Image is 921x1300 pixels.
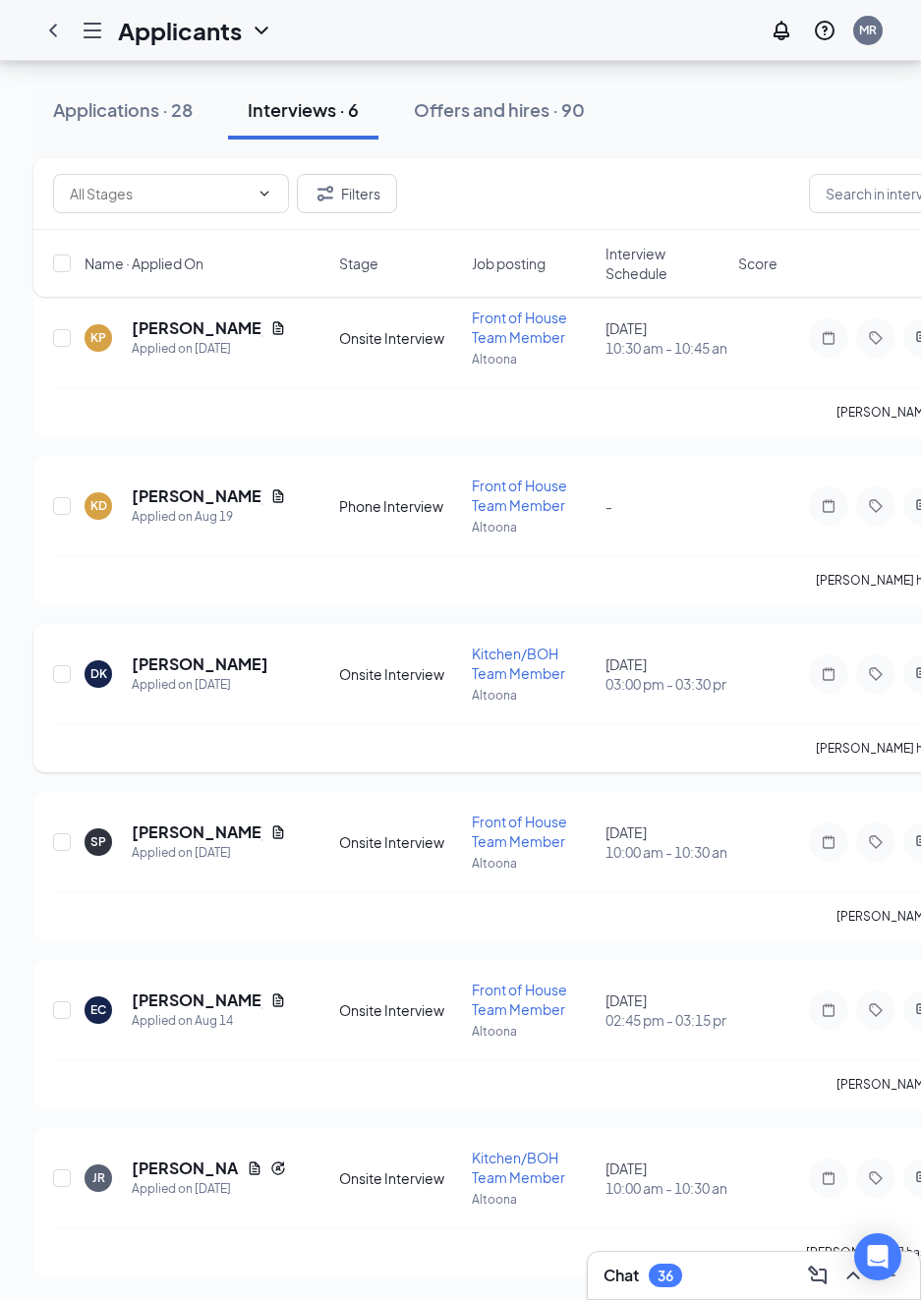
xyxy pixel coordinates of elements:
[472,645,565,682] span: Kitchen/BOH Team Member
[132,821,262,843] h5: [PERSON_NAME]
[339,832,460,852] div: Onsite Interview
[605,822,726,862] div: [DATE]
[859,22,877,38] div: MR
[837,1260,869,1291] button: ChevronUp
[472,254,546,273] span: Job posting
[132,843,286,863] div: Applied on [DATE]
[605,842,726,862] span: 10:00 am - 10:30 am
[854,1233,901,1280] div: Open Intercom Messenger
[132,653,268,675] h5: [PERSON_NAME]
[841,1264,865,1287] svg: ChevronUp
[257,186,272,201] svg: ChevronDown
[270,320,286,336] svg: Document
[817,1170,840,1186] svg: Note
[605,318,726,358] div: [DATE]
[270,824,286,840] svg: Document
[605,497,612,515] span: -
[605,990,726,1030] div: [DATE]
[472,1191,593,1208] p: Altoona
[132,317,262,339] h5: [PERSON_NAME]
[472,687,593,704] p: Altoona
[132,989,262,1011] h5: [PERSON_NAME]
[90,833,106,850] div: SP
[472,477,567,514] span: Front of House Team Member
[270,992,286,1008] svg: Document
[339,1168,460,1188] div: Onsite Interview
[817,330,840,346] svg: Note
[472,855,593,872] p: Altoona
[472,351,593,367] p: Altoona
[605,674,726,694] span: 03:00 pm - 03:30 pm
[472,1023,593,1040] p: Altoona
[247,1160,262,1176] svg: Document
[314,182,337,205] svg: Filter
[864,666,888,682] svg: Tag
[472,813,567,850] span: Front of House Team Member
[92,1169,105,1186] div: JR
[132,1158,239,1179] h5: [PERSON_NAME]
[339,254,378,273] span: Stage
[41,19,65,42] svg: ChevronLeft
[864,330,888,346] svg: Tag
[817,1002,840,1018] svg: Note
[132,485,262,507] h5: [PERSON_NAME]
[90,329,106,346] div: KP
[132,1179,286,1199] div: Applied on [DATE]
[864,1170,888,1186] svg: Tag
[738,254,777,273] span: Score
[605,338,726,358] span: 10:30 am - 10:45 am
[864,498,888,514] svg: Tag
[132,339,286,359] div: Applied on [DATE]
[248,97,359,122] div: Interviews · 6
[339,1000,460,1020] div: Onsite Interview
[270,1160,286,1176] svg: Reapply
[817,834,840,850] svg: Note
[864,1002,888,1018] svg: Tag
[339,664,460,684] div: Onsite Interview
[605,1178,726,1198] span: 10:00 am - 10:30 am
[90,1001,106,1018] div: EC
[605,654,726,694] div: [DATE]
[70,183,249,204] input: All Stages
[90,665,107,682] div: DK
[802,1260,834,1291] button: ComposeMessage
[605,1159,726,1198] div: [DATE]
[658,1268,673,1284] div: 36
[85,254,203,273] span: Name · Applied On
[90,497,107,514] div: KD
[81,19,104,42] svg: Hamburger
[817,498,840,514] svg: Note
[472,1149,565,1186] span: Kitchen/BOH Team Member
[864,834,888,850] svg: Tag
[250,19,273,42] svg: ChevronDown
[770,19,793,42] svg: Notifications
[472,519,593,536] p: Altoona
[297,174,397,213] button: Filter Filters
[605,244,726,283] span: Interview Schedule
[132,507,286,527] div: Applied on Aug 19
[132,1011,286,1031] div: Applied on Aug 14
[132,675,268,695] div: Applied on [DATE]
[270,488,286,504] svg: Document
[339,328,460,348] div: Onsite Interview
[53,97,193,122] div: Applications · 28
[817,666,840,682] svg: Note
[414,97,585,122] div: Offers and hires · 90
[813,19,836,42] svg: QuestionInfo
[472,981,567,1018] span: Front of House Team Member
[339,496,460,516] div: Phone Interview
[806,1264,830,1287] svg: ComposeMessage
[118,14,242,47] h1: Applicants
[605,1010,726,1030] span: 02:45 pm - 03:15 pm
[604,1265,639,1286] h3: Chat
